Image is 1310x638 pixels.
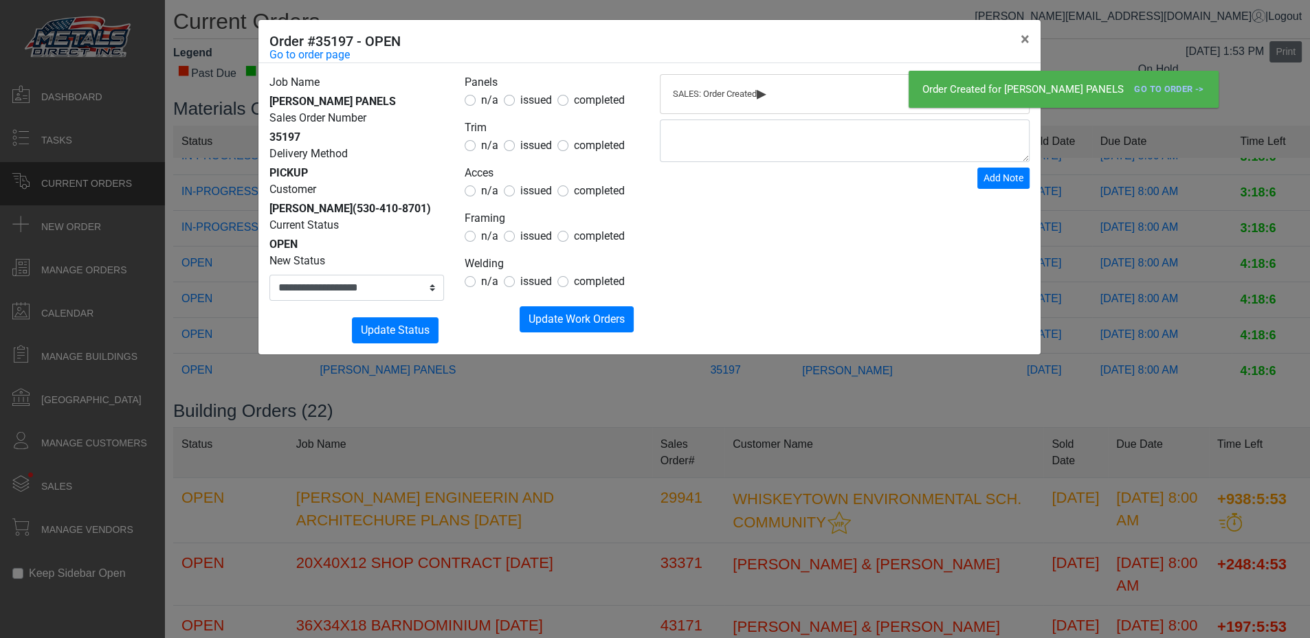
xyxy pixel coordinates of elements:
button: Add Note [977,168,1030,189]
label: Sales Order Number [269,110,366,126]
label: New Status [269,253,325,269]
a: Go to order page [269,47,350,63]
span: issued [520,229,552,242]
button: Update Status [352,317,438,343]
span: (530-410-8701) [353,202,431,215]
div: Order Created for [PERSON_NAME] PANELS [909,71,1218,109]
span: n/a [481,229,498,242]
button: Close [1010,20,1041,58]
span: n/a [481,184,498,197]
legend: Framing [465,210,639,228]
span: completed [574,275,625,288]
span: n/a [481,139,498,152]
label: Current Status [269,217,339,233]
legend: Trim [465,119,639,137]
div: SALES: Order Created [673,87,1017,101]
label: Customer [269,181,316,198]
div: [PERSON_NAME] [269,201,444,217]
button: Update Work Orders [520,306,634,332]
span: n/a [481,275,498,288]
div: OPEN [269,236,444,253]
span: ▸ [757,89,766,98]
span: Update Status [361,323,430,337]
span: Add Note [984,172,1023,183]
span: completed [574,93,625,106]
span: completed [574,229,625,242]
span: issued [520,184,552,197]
span: issued [520,275,552,288]
span: Update Work Orders [529,312,625,326]
label: Delivery Method [269,146,348,162]
label: Job Name [269,74,320,91]
legend: Panels [465,74,639,92]
div: 35197 [269,129,444,146]
span: [PERSON_NAME] PANELS [269,95,396,108]
span: issued [520,139,552,152]
legend: Acces [465,165,639,183]
div: PICKUP [269,165,444,181]
span: completed [574,139,625,152]
legend: Welding [465,255,639,273]
span: completed [574,184,625,197]
span: n/a [481,93,498,106]
a: Go To Order -> [1129,78,1209,101]
span: issued [520,93,552,106]
h5: Order #35197 - OPEN [269,31,401,52]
